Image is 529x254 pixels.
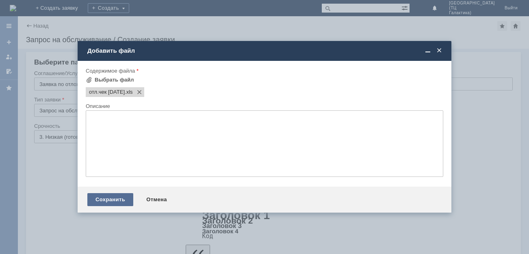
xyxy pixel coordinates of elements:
[3,3,119,10] div: удалите пожалуйста отложенный чек
[89,89,125,95] span: отл.чек 30.09.25.xls
[125,89,133,95] span: отл.чек 30.09.25.xls
[435,47,443,54] span: Закрыть
[87,47,443,54] div: Добавить файл
[86,68,442,73] div: Содержимое файла
[95,77,134,83] div: Выбрать файл
[86,103,442,109] div: Описание
[424,47,432,54] span: Свернуть (Ctrl + M)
